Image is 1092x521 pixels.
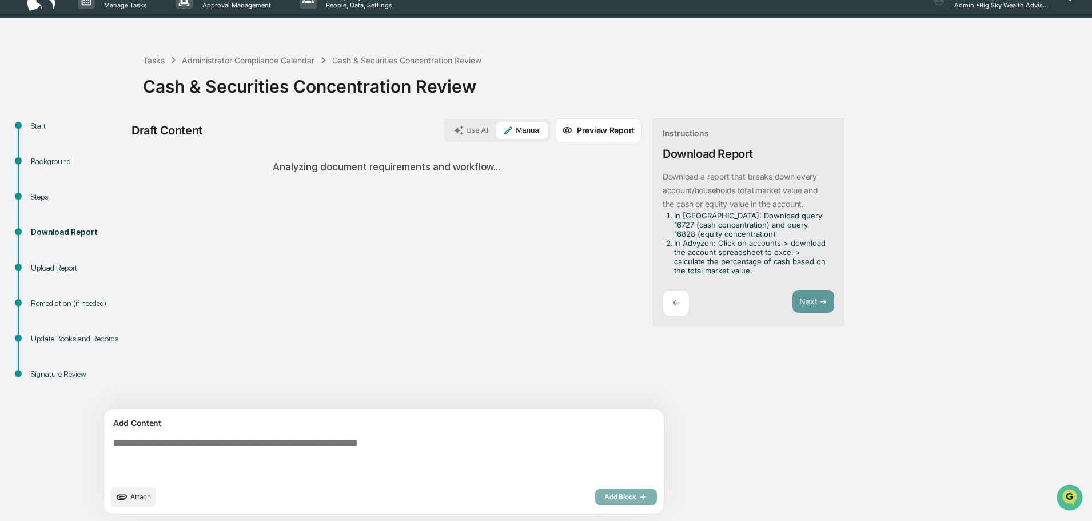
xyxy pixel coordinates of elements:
div: Background [31,156,125,168]
button: Next ➔ [792,290,834,313]
div: Steps [31,191,125,203]
input: Clear [30,52,189,64]
div: Start [31,120,125,132]
div: 🗄️ [83,145,92,154]
span: Attestations [94,144,142,156]
button: Start new chat [194,91,208,105]
a: 🖐️Preclearance [7,140,78,160]
img: 1746055101610-c473b297-6a78-478c-a979-82029cc54cd1 [11,88,32,108]
div: Signature Review [31,368,125,380]
button: upload document [111,487,156,507]
div: Instructions [663,128,709,138]
div: We're available if you need us! [39,99,145,108]
div: Upload Report [31,262,125,274]
div: Download Report [31,226,125,238]
div: Start new chat [39,88,188,99]
span: Attach [130,492,151,501]
div: Download Report [663,147,753,161]
button: Preview Report [555,118,641,142]
div: Update Books and Records [31,333,125,345]
div: Draft Content [131,124,202,137]
iframe: Open customer support [1055,483,1086,514]
button: Use AI [447,122,495,139]
p: Approval Management [193,1,277,9]
div: 🖐️ [11,145,21,154]
p: Manage Tasks [95,1,153,9]
li: In Advyzon: Click on accounts > download the account spreadsheet to excel > calculate the percent... [674,238,830,275]
p: ← [672,297,680,308]
div: Cash & Securities Concentration Review [332,55,481,65]
a: Powered byPylon [81,193,138,202]
div: Add Content [111,416,657,430]
div: Remediation (if needed) [31,297,125,309]
div: Tasks [143,55,165,65]
div: Analyzing document requirements and workflow... [131,152,641,182]
span: Preclearance [23,144,74,156]
div: Cash & Securities Concentration Review [143,67,1086,97]
a: 🔎Data Lookup [7,161,77,182]
p: Download a report that breaks down every account/households total market value and the cash or eq... [663,172,818,209]
button: Manual [496,122,548,139]
div: 🔎 [11,167,21,176]
div: Administrator Compliance Calendar [182,55,314,65]
p: How can we help? [11,24,208,42]
span: Data Lookup [23,166,72,177]
p: Admin • Big Sky Wealth Advisors [945,1,1051,9]
span: Pylon [114,194,138,202]
li: In [GEOGRAPHIC_DATA]: Download query 16727 (cash concentration) and query 16828 (equity concentra... [674,211,830,238]
p: People, Data, Settings [317,1,398,9]
a: 🗄️Attestations [78,140,146,160]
